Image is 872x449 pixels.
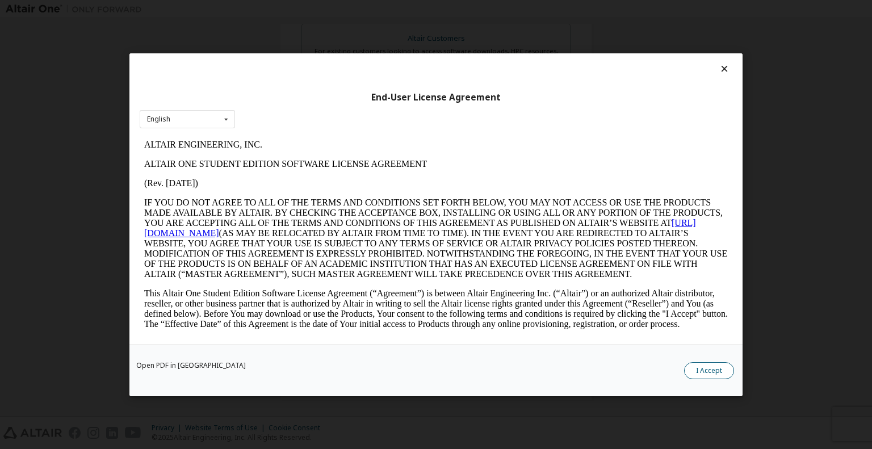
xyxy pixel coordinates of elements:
a: [URL][DOMAIN_NAME] [5,83,556,103]
p: IF YOU DO NOT AGREE TO ALL OF THE TERMS AND CONDITIONS SET FORTH BELOW, YOU MAY NOT ACCESS OR USE... [5,62,588,144]
p: (Rev. [DATE]) [5,43,588,53]
div: End-User License Agreement [140,91,732,103]
a: Open PDF in [GEOGRAPHIC_DATA] [136,362,246,368]
button: I Accept [684,362,734,379]
p: ALTAIR ENGINEERING, INC. [5,5,588,15]
p: ALTAIR ONE STUDENT EDITION SOFTWARE LICENSE AGREEMENT [5,24,588,34]
p: This Altair One Student Edition Software License Agreement (“Agreement”) is between Altair Engine... [5,153,588,194]
div: English [147,116,170,123]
